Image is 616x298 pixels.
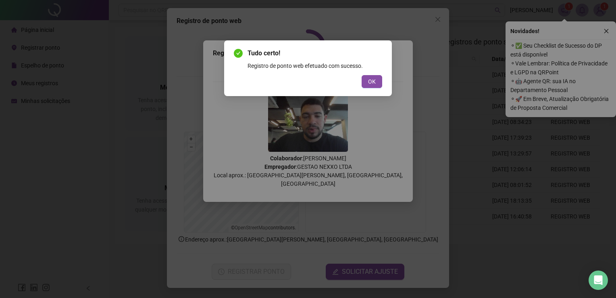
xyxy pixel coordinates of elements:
div: Open Intercom Messenger [589,271,608,290]
button: OK [362,75,382,88]
div: Registro de ponto web efetuado com sucesso. [248,61,382,70]
span: Tudo certo! [248,48,382,58]
span: check-circle [234,49,243,58]
span: OK [368,77,376,86]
